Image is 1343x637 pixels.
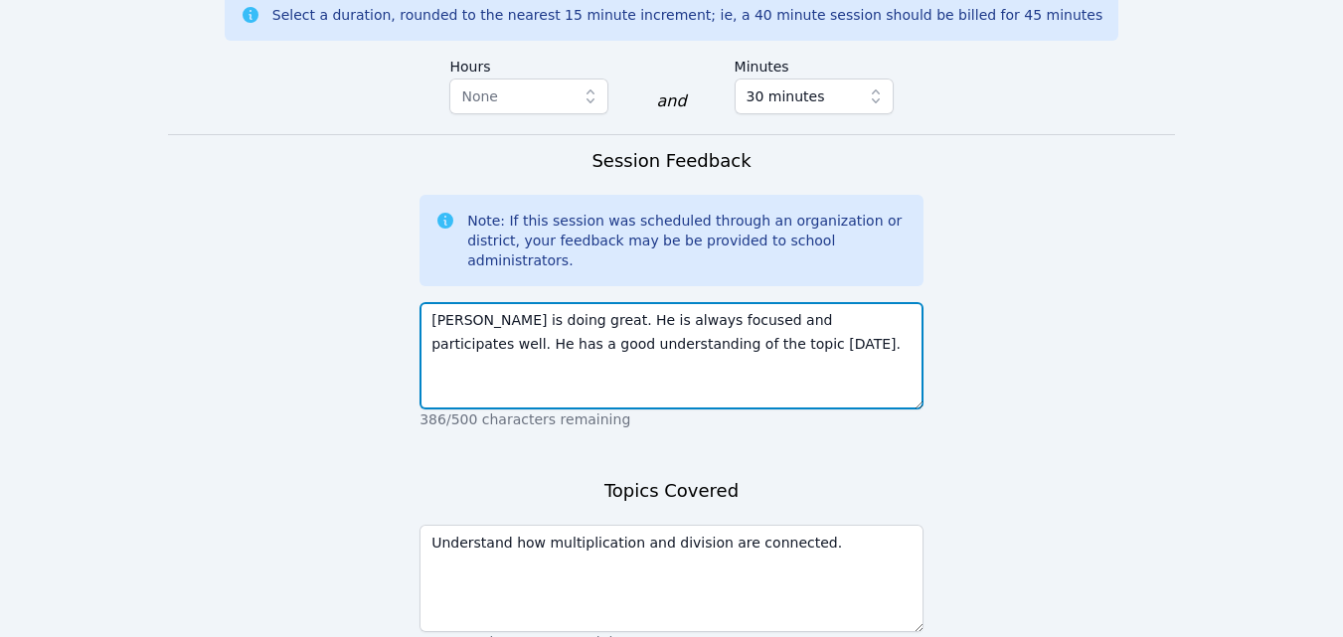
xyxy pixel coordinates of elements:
p: 386/500 characters remaining [420,409,923,429]
h3: Topics Covered [604,477,739,505]
div: Select a duration, rounded to the nearest 15 minute increment; ie, a 40 minute session should be ... [272,5,1102,25]
div: and [656,89,686,113]
div: Note: If this session was scheduled through an organization or district, your feedback may be be ... [467,211,908,270]
span: None [461,88,498,104]
textarea: Understand how multiplication and division are connected. [420,525,923,632]
textarea: [PERSON_NAME] is doing great. He is always focused and participates well. He has a good understan... [420,302,923,409]
button: None [449,79,608,114]
h3: Session Feedback [591,147,751,175]
label: Hours [449,49,608,79]
button: 30 minutes [735,79,894,114]
label: Minutes [735,49,894,79]
span: 30 minutes [747,84,825,108]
